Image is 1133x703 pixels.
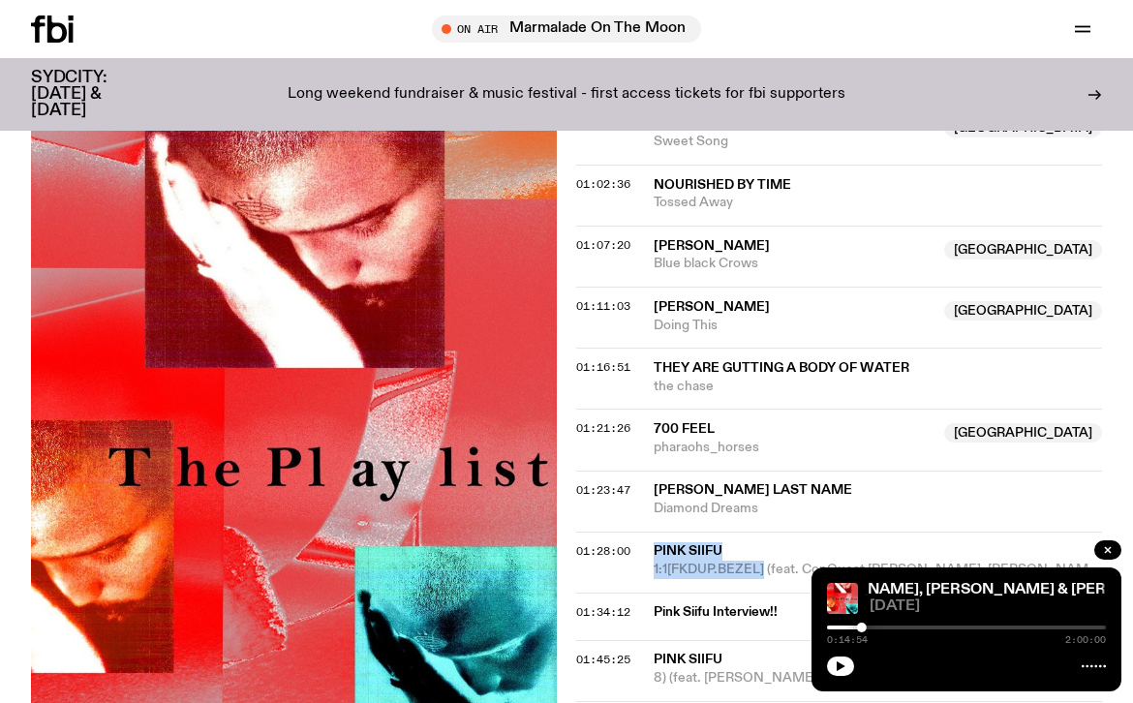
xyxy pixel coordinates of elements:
span: 01:11:03 [576,298,630,314]
span: the chase [654,378,1102,396]
span: 01:02:36 [576,176,630,192]
span: [GEOGRAPHIC_DATA] [944,240,1102,260]
button: 01:34:12 [576,607,630,618]
span: 01:07:20 [576,237,630,253]
button: 01:45:25 [576,655,630,665]
span: 01:21:26 [576,420,630,436]
span: Nourished By Time [654,178,791,192]
span: Sweet Song [654,133,933,151]
span: Doing This [654,317,933,335]
button: On AirMarmalade On The Moon [432,15,701,43]
span: [DATE] [870,599,1106,614]
button: 01:28:00 [576,546,630,557]
span: They Are Gutting A Body Of Water [654,361,909,375]
span: [PERSON_NAME] Last Name [654,483,852,497]
span: Pink Siifu Interview!! [654,603,1014,622]
span: 01:45:25 [576,652,630,667]
span: 8) (feat. [PERSON_NAME], Ss.Sylver & [PERSON_NAME] & Azul) [654,669,1102,688]
button: 01:21:26 [576,423,630,434]
span: Diamond Dreams [654,500,1102,518]
span: 01:28:00 [576,543,630,559]
span: Blue black Crows [654,255,933,273]
span: Pink Siifu [654,544,722,558]
span: 700 Feel [654,422,715,436]
span: [GEOGRAPHIC_DATA] [944,301,1102,321]
span: 0:14:54 [827,635,868,645]
button: 01:11:03 [576,301,630,312]
span: [PERSON_NAME] [654,300,770,314]
button: 01:23:47 [576,485,630,496]
span: [PERSON_NAME] [654,239,770,253]
button: 01:07:20 [576,240,630,251]
span: Tossed Away [654,194,1102,212]
button: 01:02:36 [576,179,630,190]
p: Long weekend fundraiser & music festival - first access tickets for fbi supporters [288,86,845,104]
span: 01:16:51 [576,359,630,375]
span: 1:1[FKDUP.BEZEL] (feat. ConQuest [PERSON_NAME], [PERSON_NAME] & Elheist) [654,561,1102,579]
span: 01:34:12 [576,604,630,620]
img: The cover image for this episode of The Playlist, featuring the title of the show as well as the ... [827,583,858,614]
span: [GEOGRAPHIC_DATA] [944,423,1102,443]
h3: SYDCITY: [DATE] & [DATE] [31,70,155,119]
span: pharaohs_horses [654,439,933,457]
button: 01:16:51 [576,362,630,373]
span: 2:00:00 [1065,635,1106,645]
span: Pink Siifu [654,653,722,666]
span: 01:23:47 [576,482,630,498]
